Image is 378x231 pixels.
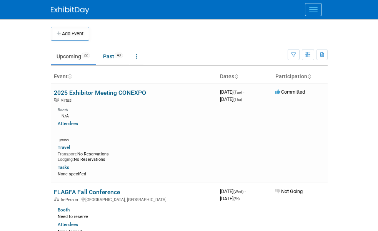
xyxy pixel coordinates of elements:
[58,150,214,162] div: No Reservations No Reservations
[233,90,242,94] span: (Tue)
[233,197,240,201] span: (Fri)
[68,73,72,79] a: Sort by Event Name
[58,213,214,219] div: Need to reserve
[275,188,303,194] span: Not Going
[58,113,214,119] div: N/A
[82,53,90,58] span: 22
[217,70,272,83] th: Dates
[58,172,86,177] span: None specified
[54,89,146,96] a: 2025 Exhibitor Meeting CONEXPO
[58,165,69,170] a: Tasks
[233,190,243,194] span: (Wed)
[272,70,328,83] th: Participation
[58,121,78,126] a: Attendees
[234,73,238,79] a: Sort by Start Date
[61,197,80,202] span: In-Person
[58,207,70,213] a: Booth
[58,105,214,112] div: Booth
[58,145,70,150] a: Travel
[245,188,246,194] span: -
[275,89,305,95] span: Committed
[51,70,217,83] th: Event
[233,97,242,102] span: (Thu)
[220,196,240,201] span: [DATE]
[220,188,246,194] span: [DATE]
[51,27,89,41] button: Add Event
[58,157,74,162] span: Lodging:
[54,98,59,102] img: Virtual Event
[243,89,244,95] span: -
[54,196,214,202] div: [GEOGRAPHIC_DATA], [GEOGRAPHIC_DATA]
[51,49,96,64] a: Upcoming22
[60,138,69,142] div: Amanda Smith
[307,73,311,79] a: Sort by Participation Type
[220,96,242,102] span: [DATE]
[60,129,69,138] img: Amanda Smith
[115,53,123,58] span: 43
[220,89,244,95] span: [DATE]
[61,98,75,103] span: Virtual
[305,3,322,16] button: Menu
[54,188,120,196] a: FLAGFA Fall Conference
[51,7,89,14] img: ExhibitDay
[58,152,77,157] span: Transport:
[58,222,78,227] a: Attendees
[97,49,129,64] a: Past43
[54,197,59,201] img: In-Person Event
